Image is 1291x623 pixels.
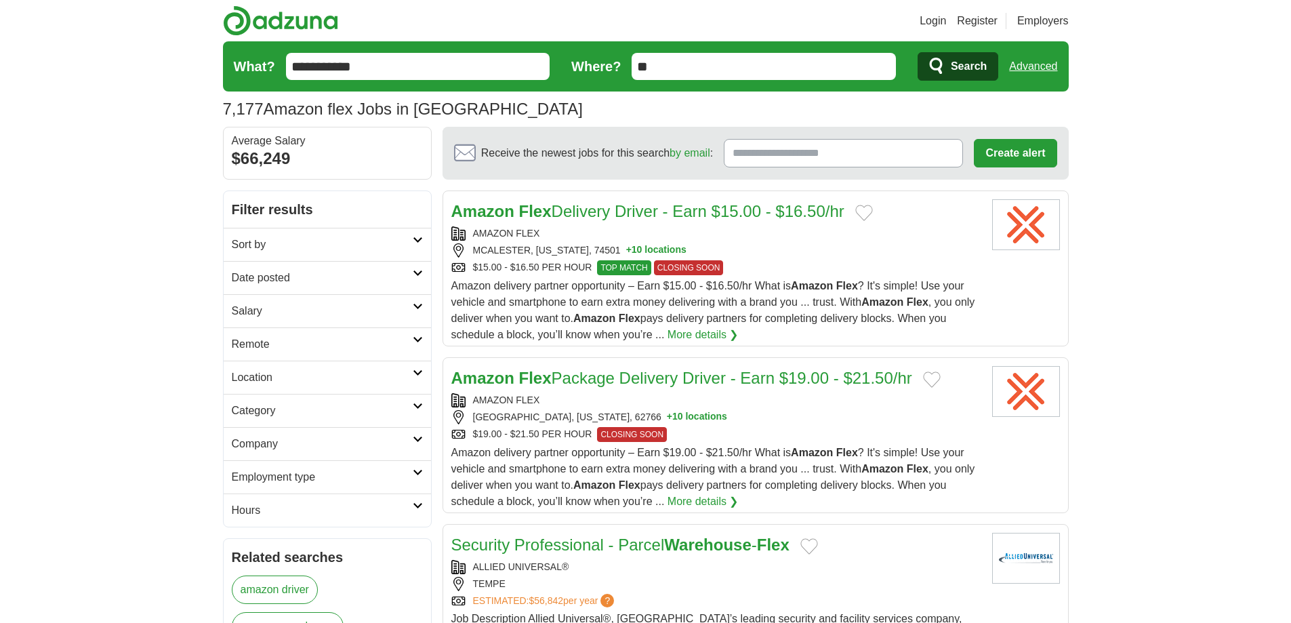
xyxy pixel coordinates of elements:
button: Create alert [974,139,1057,167]
h2: Employment type [232,469,413,485]
span: CLOSING SOON [654,260,724,275]
span: $56,842 [529,595,563,606]
span: + [667,410,672,424]
a: ESTIMATED:$56,842per year? [473,594,617,608]
h2: Category [232,403,413,419]
div: [GEOGRAPHIC_DATA], [US_STATE], 62766 [451,410,981,424]
a: Category [224,394,431,427]
a: Date posted [224,261,431,294]
a: More details ❯ [668,494,739,510]
div: $66,249 [232,146,423,171]
img: Allied Universal logo [992,533,1060,584]
h2: Hours [232,502,413,519]
a: by email [670,147,710,159]
strong: Flex [907,296,928,308]
a: Employers [1017,13,1069,29]
button: Add to favorite jobs [855,205,873,221]
h2: Related searches [232,547,423,567]
label: What? [234,56,275,77]
strong: Amazon [791,280,833,292]
span: Amazon delivery partner opportunity – Earn $19.00 - $21.50/hr What is ? It's simple! Use your veh... [451,447,975,507]
a: Amazon FlexDelivery Driver - Earn $15.00 - $16.50/hr [451,202,844,220]
a: Register [957,13,998,29]
a: Company [224,427,431,460]
button: Search [918,52,998,81]
strong: Flex [836,280,858,292]
div: MCALESTER, [US_STATE], 74501 [451,243,981,258]
a: Employment type [224,460,431,494]
button: +10 locations [626,243,687,258]
span: Amazon delivery partner opportunity – Earn $15.00 - $16.50/hr What is ? It's simple! Use your veh... [451,280,975,340]
img: Amazon Flex logo [992,366,1060,417]
a: AMAZON FLEX [473,395,540,405]
strong: Amazon [573,313,615,324]
h2: Filter results [224,191,431,228]
strong: Flex [619,479,640,491]
a: More details ❯ [668,327,739,343]
img: Adzuna logo [223,5,338,36]
strong: Flex [519,369,552,387]
div: $19.00 - $21.50 PER HOUR [451,427,981,442]
h2: Remote [232,336,413,353]
a: ALLIED UNIVERSAL® [473,561,569,572]
span: CLOSING SOON [597,427,667,442]
span: Search [951,53,987,80]
a: Sort by [224,228,431,261]
a: Hours [224,494,431,527]
strong: Flex [519,202,552,220]
a: Login [920,13,946,29]
strong: Amazon [451,202,514,220]
span: + [626,243,632,258]
a: Amazon FlexPackage Delivery Driver - Earn $19.00 - $21.50/hr [451,369,912,387]
span: TOP MATCH [597,260,651,275]
strong: Flex [836,447,858,458]
a: amazon driver [232,576,318,604]
img: Amazon Flex logo [992,199,1060,250]
strong: Flex [757,536,790,554]
h2: Location [232,369,413,386]
button: Add to favorite jobs [923,371,941,388]
div: $15.00 - $16.50 PER HOUR [451,260,981,275]
strong: Amazon [451,369,514,387]
h1: Amazon flex Jobs in [GEOGRAPHIC_DATA] [223,100,583,118]
h2: Date posted [232,270,413,286]
a: Security Professional - ParcelWarehouse-Flex [451,536,790,554]
button: +10 locations [667,410,727,424]
h2: Company [232,436,413,452]
span: Receive the newest jobs for this search : [481,145,713,161]
strong: Warehouse [664,536,751,554]
span: ? [600,594,614,607]
label: Where? [571,56,621,77]
a: Salary [224,294,431,327]
a: Remote [224,327,431,361]
h2: Salary [232,303,413,319]
strong: Amazon [861,296,903,308]
div: Average Salary [232,136,423,146]
span: 7,177 [223,97,264,121]
a: AMAZON FLEX [473,228,540,239]
strong: Flex [619,313,640,324]
strong: Amazon [573,479,615,491]
strong: Amazon [861,463,903,475]
button: Add to favorite jobs [800,538,818,555]
div: TEMPE [451,577,981,591]
a: Advanced [1009,53,1057,80]
strong: Flex [907,463,928,475]
h2: Sort by [232,237,413,253]
strong: Amazon [791,447,833,458]
a: Location [224,361,431,394]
